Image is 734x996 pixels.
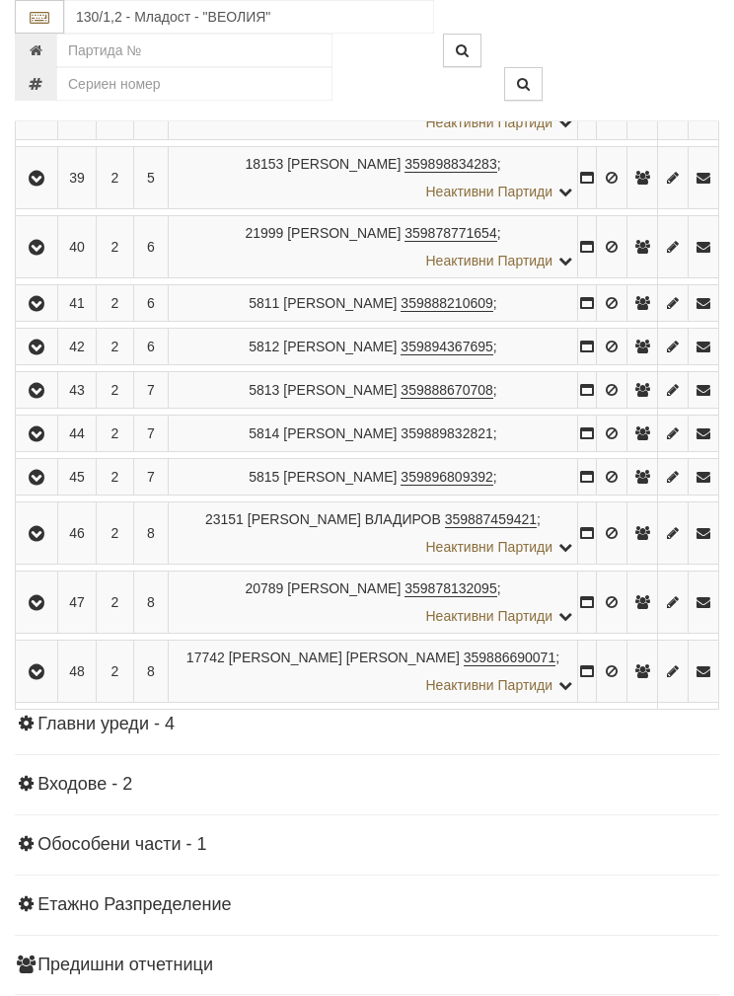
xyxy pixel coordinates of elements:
[283,425,397,441] span: [PERSON_NAME]
[56,34,332,67] input: Партида №
[168,216,577,278] td: ;
[147,525,155,541] span: 8
[58,641,97,703] td: 48
[58,459,97,496] td: 45
[96,147,133,209] td: 2
[147,663,155,679] span: 8
[58,502,97,565] td: 46
[96,416,133,452] td: 2
[245,225,283,241] span: Партида №
[249,469,279,485] span: Партида №
[425,184,552,199] span: Неактивни Партиди
[56,67,332,101] input: Сериен номер
[96,285,133,322] td: 2
[15,895,719,915] h4: Етажно Разпределение
[245,580,283,596] span: Партида №
[96,502,133,565] td: 2
[147,425,155,441] span: 7
[58,329,97,365] td: 42
[147,382,155,398] span: 7
[147,295,155,311] span: 6
[96,572,133,634] td: 2
[168,147,577,209] td: ;
[15,956,719,975] h4: Предишни отчетници
[168,329,577,365] td: ;
[425,677,552,693] span: Неактивни Партиди
[96,329,133,365] td: 2
[249,382,279,398] span: Партида №
[168,502,577,565] td: ;
[283,339,397,354] span: [PERSON_NAME]
[425,253,552,268] span: Неактивни Партиди
[168,372,577,409] td: ;
[58,216,97,278] td: 40
[58,372,97,409] td: 43
[287,156,401,172] span: [PERSON_NAME]
[168,416,577,452] td: ;
[168,641,577,703] td: ;
[147,339,155,354] span: 6
[249,425,279,441] span: Партида №
[283,295,397,311] span: [PERSON_NAME]
[249,295,279,311] span: Партида №
[229,650,460,665] span: [PERSON_NAME] [PERSON_NAME]
[15,715,719,734] h4: Главни уреди - 4
[205,511,244,527] span: Партида №
[147,170,155,186] span: 5
[283,382,397,398] span: [PERSON_NAME]
[15,775,719,795] h4: Входове - 2
[147,594,155,610] span: 8
[96,216,133,278] td: 2
[186,650,225,665] span: Партида №
[425,539,552,555] span: Неактивни Партиди
[168,459,577,496] td: ;
[248,511,441,527] span: [PERSON_NAME] ВЛАДИРОВ
[15,835,719,855] h4: Обособени части - 1
[245,156,283,172] span: Партида №
[287,225,401,241] span: [PERSON_NAME]
[401,425,492,441] span: 359889832821
[58,285,97,322] td: 41
[96,372,133,409] td: 2
[147,469,155,485] span: 7
[168,572,577,634] td: ;
[283,469,397,485] span: [PERSON_NAME]
[147,239,155,255] span: 6
[96,641,133,703] td: 2
[96,459,133,496] td: 2
[58,416,97,452] td: 44
[168,285,577,322] td: ;
[58,147,97,209] td: 39
[249,339,279,354] span: Партида №
[425,115,552,130] span: Неактивни Партиди
[287,580,401,596] span: [PERSON_NAME]
[425,608,552,624] span: Неактивни Партиди
[58,572,97,634] td: 47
